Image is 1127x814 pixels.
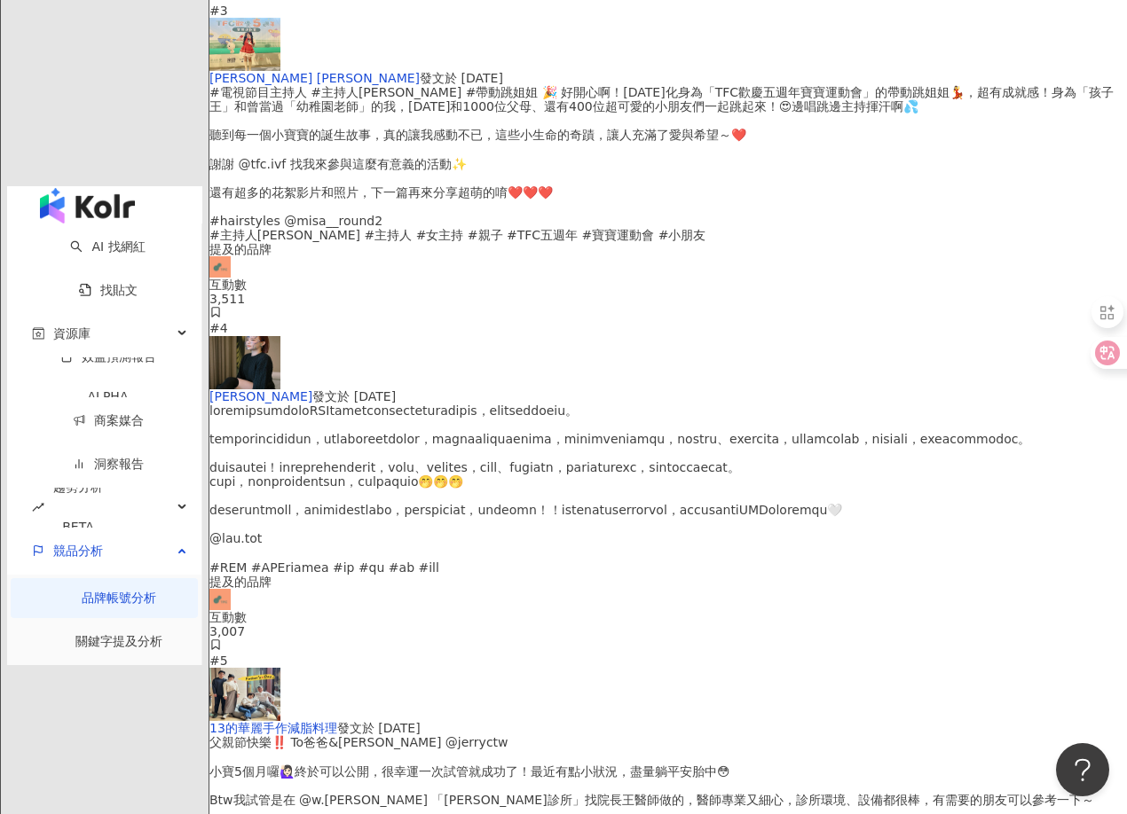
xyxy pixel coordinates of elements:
div: 提及的品牌 [209,575,1127,589]
div: #5 [209,654,1127,668]
div: 3,511 [209,292,1127,306]
div: #電視節目主持人 #主持人[PERSON_NAME] #帶動跳姐姐 🎉 好開心啊！[DATE]化身為「TFC歡慶五週年寶寶運動會」的帶動跳姐姐💃，超有成就感！身為「孩子王」和曾當過「幼稚園老師」... [209,85,1127,242]
img: post-image [209,336,280,389]
div: BETA [53,507,103,547]
span: rise [32,501,44,513]
span: 資源庫 [53,314,91,354]
div: loremipsumdoloRSItametconsecteturadipis，elitseddoeiu。 temporincididun，utlaboreetdolor，magnaaliqua... [209,403,1127,575]
span: 競品分析 [53,531,103,571]
iframe: Help Scout Beacon - Open [1056,743,1109,796]
a: [PERSON_NAME] [209,389,312,403]
a: 關鍵字提及分析 [75,634,162,648]
img: logo [40,188,135,223]
span: 發文於 [DATE] [420,71,503,85]
div: 3,007 [209,624,1127,638]
span: 發文於 [DATE] [312,389,396,403]
span: 互動數 [209,278,247,292]
span: 互動數 [209,610,247,624]
div: 提及的品牌 [209,242,1127,256]
a: 效益預測報告ALPHA [32,349,184,417]
img: KOL Avatar [209,589,231,610]
span: 發文於 [DATE] [337,721,421,735]
a: KOL Avatar [209,256,1127,278]
a: KOL Avatar [209,589,1127,610]
div: #4 [209,321,1127,335]
img: post-image [209,18,280,71]
a: 商案媒合 [73,413,144,427]
div: #3 [209,4,1127,18]
a: [PERSON_NAME] [PERSON_NAME] [209,71,420,85]
a: 品牌帳號分析 [82,591,156,605]
a: 洞察報告 [73,457,144,471]
span: 趨勢分析 [53,467,103,547]
img: post-image [209,668,280,721]
a: 13的華麗手作減脂料理 [209,721,337,735]
a: 找貼文 [79,283,138,297]
a: searchAI 找網紅 [70,239,145,254]
img: KOL Avatar [209,256,231,278]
